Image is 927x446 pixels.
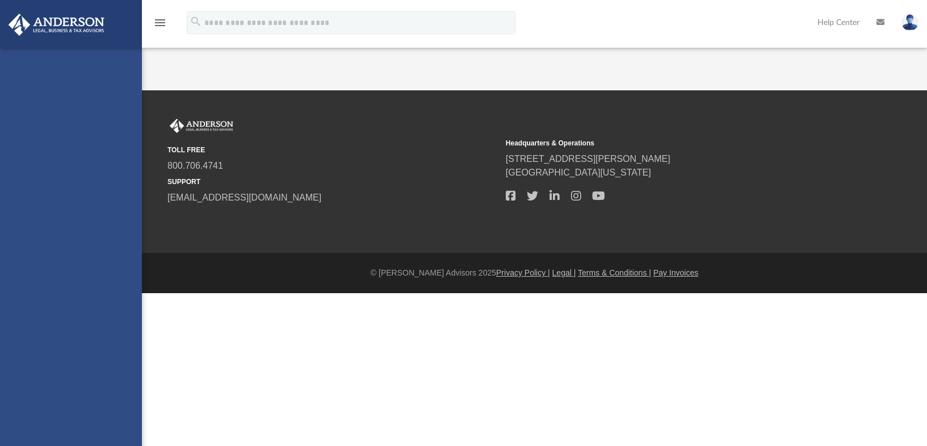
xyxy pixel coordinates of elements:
a: Privacy Policy | [496,268,550,277]
small: Headquarters & Operations [506,138,836,148]
a: [GEOGRAPHIC_DATA][US_STATE] [506,168,651,177]
small: SUPPORT [167,177,498,187]
a: Terms & Conditions | [578,268,651,277]
img: User Pic [901,14,918,31]
i: search [190,15,202,28]
small: TOLL FREE [167,145,498,155]
img: Anderson Advisors Platinum Portal [5,14,108,36]
img: Anderson Advisors Platinum Portal [167,119,236,134]
a: 800.706.4741 [167,161,223,170]
a: menu [153,22,167,30]
div: © [PERSON_NAME] Advisors 2025 [142,267,927,279]
a: Pay Invoices [653,268,698,277]
i: menu [153,16,167,30]
a: [STREET_ADDRESS][PERSON_NAME] [506,154,670,164]
a: Legal | [552,268,576,277]
a: [EMAIL_ADDRESS][DOMAIN_NAME] [167,193,321,202]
